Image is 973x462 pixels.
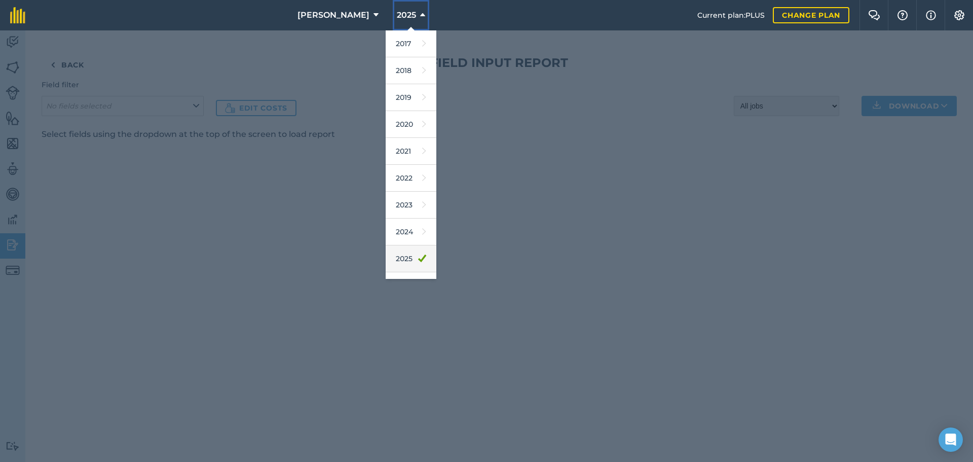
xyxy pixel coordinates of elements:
[386,245,436,272] a: 2025
[386,111,436,138] a: 2020
[297,9,369,21] span: [PERSON_NAME]
[10,7,25,23] img: fieldmargin Logo
[896,10,909,20] img: A question mark icon
[386,30,436,57] a: 2017
[386,84,436,111] a: 2019
[939,428,963,452] div: Open Intercom Messenger
[397,9,416,21] span: 2025
[386,219,436,245] a: 2024
[386,165,436,192] a: 2022
[386,138,436,165] a: 2021
[386,57,436,84] a: 2018
[926,9,936,21] img: svg+xml;base64,PHN2ZyB4bWxucz0iaHR0cDovL3d3dy53My5vcmcvMjAwMC9zdmciIHdpZHRoPSIxNyIgaGVpZ2h0PSIxNy...
[868,10,880,20] img: Two speech bubbles overlapping with the left bubble in the forefront
[953,10,965,20] img: A cog icon
[697,10,765,21] span: Current plan : PLUS
[386,192,436,219] a: 2023
[773,7,849,23] a: Change plan
[386,272,436,299] a: 2026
